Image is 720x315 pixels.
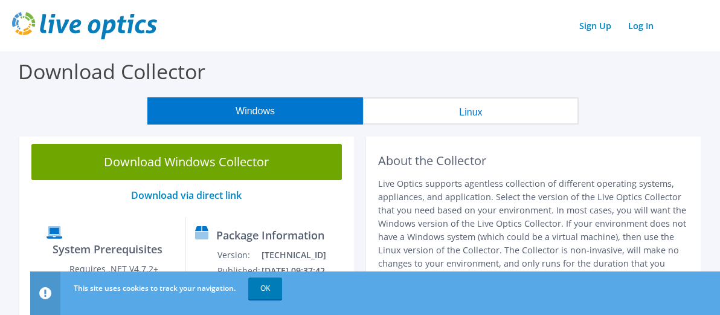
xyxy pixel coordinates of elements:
td: Version: [217,247,261,263]
td: [DATE] 09:37:42 (+00:00) [261,263,349,293]
td: Published: [217,263,261,293]
h2: About the Collector [378,154,689,168]
button: Windows [147,97,363,125]
button: Linux [363,97,579,125]
label: System Prerequisites [53,243,162,255]
a: Log In [622,17,660,34]
a: Download via direct link [132,189,242,202]
a: Sign Up [573,17,617,34]
p: Live Optics supports agentless collection of different operating systems, appliances, and applica... [378,177,689,284]
a: Download Windows Collector [31,144,342,180]
a: OK [248,278,282,299]
label: Requires .NET V4.7.2+ [69,263,158,275]
label: Package Information [216,229,324,241]
td: [TECHNICAL_ID] [261,247,349,263]
span: This site uses cookies to track your navigation. [74,283,236,293]
label: Download Collector [18,57,205,85]
img: live_optics_svg.svg [12,12,157,39]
